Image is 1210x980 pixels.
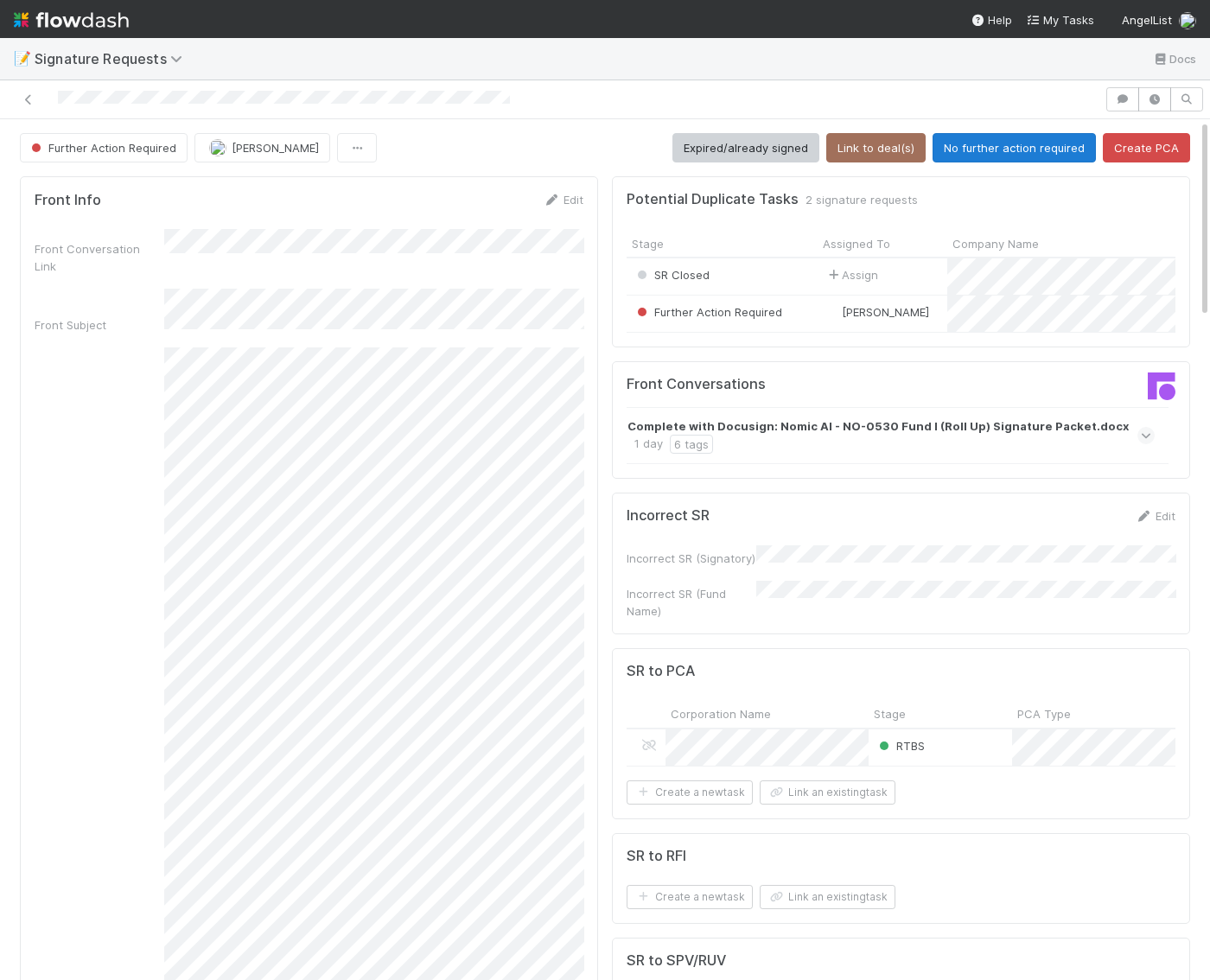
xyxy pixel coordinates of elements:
span: RTBS [876,739,925,753]
button: Create a newtask [627,780,753,805]
span: Further Action Required [634,305,782,319]
h5: SR to PCA [627,663,695,680]
button: Create a newtask [627,885,753,909]
h5: Front Conversations [627,376,888,393]
a: My Tasks [1026,11,1094,29]
button: Further Action Required [20,133,188,162]
div: 1 day [634,435,663,454]
h5: Potential Duplicate Tasks [627,191,799,208]
span: Assign [825,266,878,283]
img: avatar_d02a2cc9-4110-42ea-8259-e0e2573f4e82.png [825,305,839,319]
span: Assigned To [823,235,890,252]
strong: Complete with Docusign: Nomic AI - NO-0530 Fund I (Roll Up) Signature Packet.docx [627,417,1129,435]
span: [PERSON_NAME] [842,305,929,319]
div: [PERSON_NAME] [825,303,929,321]
div: Front Conversation Link [35,240,164,275]
span: Corporation Name [671,705,771,722]
span: Stage [874,705,906,722]
button: Link an existingtask [760,780,895,805]
div: Incorrect SR (Signatory) [627,550,756,567]
button: Create PCA [1103,133,1190,162]
button: No further action required [933,133,1096,162]
a: Edit [1135,509,1175,523]
button: Expired/already signed [672,133,819,162]
span: My Tasks [1026,13,1094,27]
img: avatar_d02a2cc9-4110-42ea-8259-e0e2573f4e82.png [209,139,226,156]
button: Link to deal(s) [826,133,926,162]
h5: Incorrect SR [627,507,710,525]
span: Stage [632,235,664,252]
a: Edit [543,193,583,207]
h5: Front Info [35,192,101,209]
div: Further Action Required [634,303,782,321]
div: Help [971,11,1012,29]
span: Signature Requests [35,50,191,67]
button: [PERSON_NAME] [194,133,330,162]
span: 2 signature requests [806,191,918,208]
div: SR Closed [634,266,710,283]
button: Link an existingtask [760,885,895,909]
span: Company Name [952,235,1039,252]
div: Front Subject [35,316,164,334]
span: Further Action Required [28,141,176,155]
span: SR Closed [634,268,710,282]
h5: SR to RFI [627,848,686,865]
span: PCA Type [1017,705,1071,722]
h5: SR to SPV/RUV [627,952,726,970]
img: avatar_041b9f3e-9684-4023-b9b7-2f10de55285d.png [1179,12,1196,29]
div: 6 tags [670,435,713,454]
span: AngelList [1122,13,1172,27]
img: front-logo-b4b721b83371efbadf0a.svg [1148,372,1175,400]
span: [PERSON_NAME] [232,141,319,155]
div: Incorrect SR (Fund Name) [627,585,756,620]
img: logo-inverted-e16ddd16eac7371096b0.svg [14,5,129,35]
span: 📝 [14,51,31,66]
a: Docs [1152,48,1196,69]
div: RTBS [876,737,925,754]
